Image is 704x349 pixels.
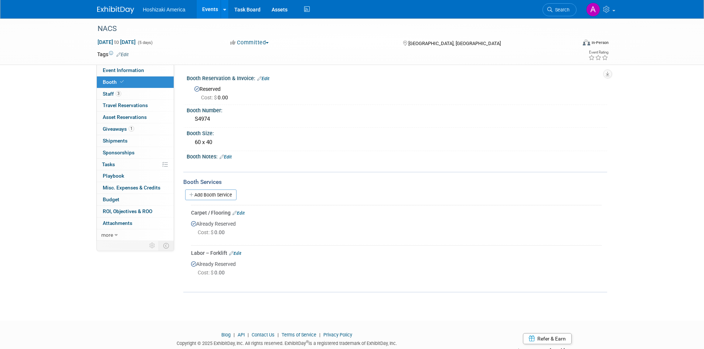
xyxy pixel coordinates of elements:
[323,332,352,338] a: Privacy Policy
[232,211,245,216] a: Edit
[103,150,135,155] span: Sponsorships
[146,241,159,250] td: Personalize Event Tab Strip
[198,270,214,276] span: Cost: $
[103,102,148,108] span: Travel Reservations
[97,51,129,58] td: Tags
[533,38,609,49] div: Event Format
[120,80,124,84] i: Booth reservation complete
[252,332,275,338] a: Contact Us
[97,218,174,229] a: Attachments
[97,338,477,347] div: Copyright © 2025 ExhibitDay, Inc. All rights reserved. ExhibitDay is a registered trademark of Ex...
[103,67,144,73] span: Event Information
[257,76,269,81] a: Edit
[159,241,174,250] td: Toggle Event Tabs
[198,229,214,235] span: Cost: $
[543,3,577,16] a: Search
[103,126,134,132] span: Giveaways
[201,95,218,100] span: Cost: $
[129,126,134,131] span: 1
[97,88,174,100] a: Staff3
[238,332,245,338] a: API
[97,206,174,217] a: ROI, Objectives & ROO
[191,249,602,257] div: Labor – Forklift
[191,216,602,243] div: Already Reserved
[103,91,121,97] span: Staff
[95,22,565,35] div: NACS
[192,113,602,125] div: S4974
[103,208,152,214] span: ROI, Objectives & ROO
[220,154,232,160] a: Edit
[583,40,590,45] img: Format-Inperson.png
[228,39,272,47] button: Committed
[185,189,237,200] a: Add Booth Service
[103,138,127,144] span: Shipments
[97,182,174,194] a: Misc. Expenses & Credits
[586,3,600,17] img: Ashley Miner
[143,7,186,13] span: Hoshizaki America
[282,332,316,338] a: Terms of Service
[306,340,309,344] sup: ®
[523,333,572,344] a: Refer & Earn
[97,100,174,111] a: Travel Reservations
[103,220,132,226] span: Attachments
[232,332,237,338] span: |
[97,123,174,135] a: Giveaways1
[103,79,125,85] span: Booth
[588,51,608,54] div: Event Rating
[187,128,607,137] div: Booth Size:
[192,83,602,101] div: Reserved
[408,41,501,46] span: [GEOGRAPHIC_DATA], [GEOGRAPHIC_DATA]
[97,194,174,205] a: Budget
[97,147,174,158] a: Sponsorships
[113,39,120,45] span: to
[97,76,174,88] a: Booth
[116,91,121,96] span: 3
[97,39,136,45] span: [DATE] [DATE]
[97,135,174,147] a: Shipments
[246,332,251,338] span: |
[187,151,607,161] div: Booth Notes:
[198,229,228,235] span: 0.00
[221,332,231,338] a: Blog
[229,251,241,256] a: Edit
[191,209,602,216] div: Carpet / Flooring
[137,40,153,45] span: (5 days)
[101,232,113,238] span: more
[102,161,115,167] span: Tasks
[103,185,160,191] span: Misc. Expenses & Credits
[591,40,609,45] div: In-Person
[276,332,280,338] span: |
[97,112,174,123] a: Asset Reservations
[116,52,129,57] a: Edit
[201,95,231,100] span: 0.00
[97,229,174,241] a: more
[317,332,322,338] span: |
[97,170,174,182] a: Playbook
[103,196,119,202] span: Budget
[103,173,124,179] span: Playbook
[198,270,228,276] span: 0.00
[187,73,607,82] div: Booth Reservation & Invoice:
[191,257,602,283] div: Already Reserved
[192,137,602,148] div: 60 x 40
[97,159,174,170] a: Tasks
[183,178,607,186] div: Booth Services
[187,105,607,114] div: Booth Number:
[97,6,134,14] img: ExhibitDay
[97,65,174,76] a: Event Information
[552,7,569,13] span: Search
[103,114,147,120] span: Asset Reservations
